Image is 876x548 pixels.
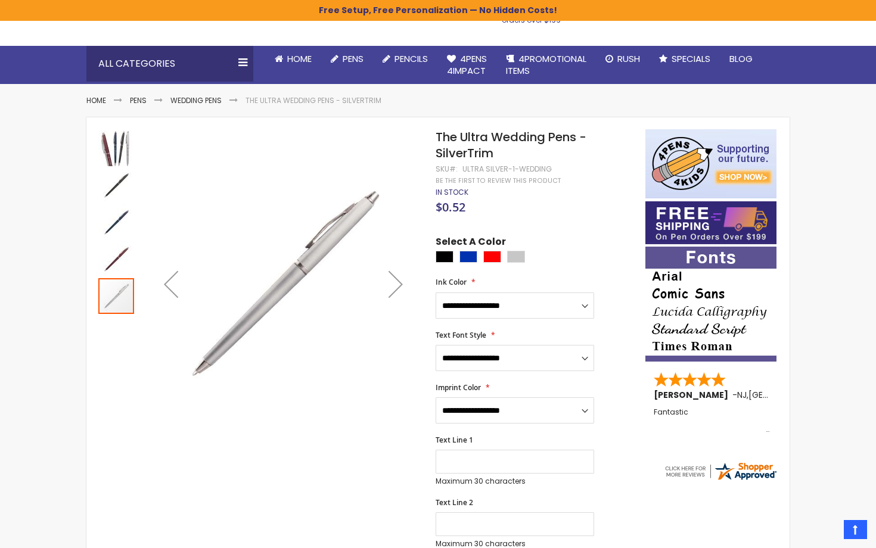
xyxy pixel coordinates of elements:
[436,187,468,197] span: In stock
[654,408,769,434] div: Fantastic
[98,277,134,314] div: The Ultra Wedding Pens - SilverTrim
[720,46,762,72] a: Blog
[672,52,710,65] span: Specials
[265,46,321,72] a: Home
[748,389,836,401] span: [GEOGRAPHIC_DATA]
[86,95,106,105] a: Home
[130,95,147,105] a: Pens
[663,460,778,482] img: 4pens.com widget logo
[459,251,477,263] div: Blue
[372,129,420,438] div: Next
[98,240,135,277] div: The Ultra Wedding Pens - SilverTrim
[86,46,253,82] div: All Categories
[436,164,458,174] strong: SKU
[436,382,481,393] span: Imprint Color
[844,520,867,539] a: Top
[98,166,135,203] div: The Ultra Wedding Pens - SilverTrim
[98,203,135,240] div: The Ultra Wedding Pens - SilverTrim
[617,52,640,65] span: Rush
[650,46,720,72] a: Specials
[462,164,552,174] div: Ultra Silver-1-wedding
[98,129,135,166] div: The Ultra Wedding Pens - SilverTrim
[287,52,312,65] span: Home
[436,277,467,287] span: Ink Color
[737,389,747,401] span: NJ
[436,176,561,185] a: Be the first to review this product
[246,96,381,105] li: The Ultra Wedding Pens - SilverTrim
[447,52,487,77] span: 4Pens 4impact
[98,167,134,203] img: The Ultra Wedding Pens - SilverTrim
[496,46,596,85] a: 4PROMOTIONALITEMS
[645,247,776,362] img: font-personalization-examples
[436,497,473,507] span: Text Line 2
[147,147,420,419] img: The Ultra Wedding Pens - SilverTrim
[663,474,778,484] a: 4pens.com certificate URL
[343,52,364,65] span: Pens
[483,251,501,263] div: Red
[98,241,134,277] img: The Ultra Wedding Pens - SilverTrim
[436,251,453,263] div: Black
[170,95,222,105] a: Wedding Pens
[507,251,525,263] div: Silver
[436,235,506,251] span: Select A Color
[436,435,473,445] span: Text Line 1
[98,204,134,240] img: The Ultra Wedding Pens - SilverTrim
[436,477,594,486] p: Maximum 30 characters
[147,129,195,438] div: Previous
[436,199,465,215] span: $0.52
[729,52,753,65] span: Blog
[436,188,468,197] div: Availability
[394,52,428,65] span: Pencils
[321,46,373,72] a: Pens
[436,129,586,161] span: The Ultra Wedding Pens - SilverTrim
[436,330,486,340] span: Text Font Style
[645,129,776,198] img: 4pens 4 kids
[437,46,496,85] a: 4Pens4impact
[654,389,732,401] span: [PERSON_NAME]
[506,52,586,77] span: 4PROMOTIONAL ITEMS
[98,130,134,166] img: The Ultra Wedding Pens - SilverTrim
[373,46,437,72] a: Pencils
[596,46,650,72] a: Rush
[645,201,776,244] img: Free shipping on orders over $199
[732,389,836,401] span: - ,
